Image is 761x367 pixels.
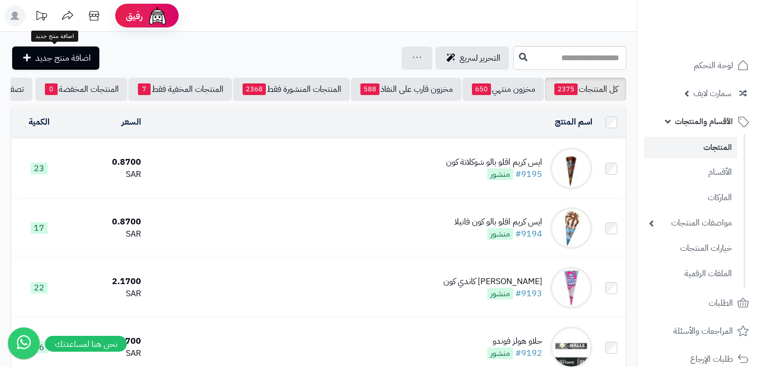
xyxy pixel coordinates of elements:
img: ايس كريم ايجلو كوتن كاندي كون [550,267,592,309]
a: مواصفات المنتجات [644,212,737,234]
span: 588 [360,83,379,95]
span: منشور [487,347,513,359]
a: لوحة التحكم [644,53,755,78]
div: 0.8700 [71,156,141,168]
a: تحديثات المنصة [28,5,54,29]
div: SAR [71,288,141,300]
a: الملفات الرقمية [644,262,737,285]
div: [PERSON_NAME] كاندي كون [443,276,542,288]
span: التحرير لسريع [460,52,500,64]
a: الماركات [644,186,737,209]
div: حلاو هولز فوندو [487,335,542,347]
span: 23 [31,163,48,174]
span: منشور [487,228,513,240]
a: الأقسام [644,161,737,184]
a: #9192 [515,347,542,360]
a: #9195 [515,168,542,181]
a: #9193 [515,287,542,300]
a: التحرير لسريع [435,46,509,70]
a: خيارات المنتجات [644,237,737,260]
div: SAR [71,228,141,240]
span: المراجعات والأسئلة [673,324,733,338]
span: لوحة التحكم [694,58,733,73]
a: اضافة منتج جديد [12,46,99,70]
span: منشور [487,288,513,299]
span: سمارت لايف [693,86,731,101]
img: ايس كريم اقلو بالو شوكلاتة كون [550,147,592,190]
span: 2368 [243,83,266,95]
span: 0 [45,83,58,95]
a: الكمية [29,116,50,128]
img: logo-2.png [689,30,751,52]
a: السعر [122,116,141,128]
div: ايس كريم اقلو بالو شوكلاتة كون [446,156,542,168]
span: 7 [138,83,151,95]
a: الطلبات [644,290,755,316]
div: اضافة منتج جديد [31,31,78,42]
div: SAR [71,347,141,360]
a: المنتجات المخفية فقط7 [128,78,232,101]
span: منشور [487,168,513,180]
span: الأقسام والمنتجات [675,114,733,129]
a: المنتجات المخفضة0 [35,78,127,101]
span: 650 [472,83,491,95]
a: مخزون قارب على النفاذ588 [351,78,461,101]
span: طلبات الإرجاع [690,352,733,366]
div: SAR [71,168,141,181]
div: ايس كريم اقلو بالو كون فانيلا [454,216,542,228]
a: المنتجات [644,137,737,158]
a: اسم المنتج [555,116,592,128]
span: 2375 [554,83,578,95]
span: اضافة منتج جديد [35,52,91,64]
img: ai-face.png [147,5,168,26]
div: 2.1700 [71,276,141,288]
span: الطلبات [709,296,733,310]
span: 22 [31,282,48,294]
span: 17 [31,222,48,234]
img: ايس كريم اقلو بالو كون فانيلا [550,207,592,249]
a: المنتجات المنشورة فقط2368 [233,78,350,101]
span: رفيق [126,10,143,22]
div: 0.8700 [71,216,141,228]
a: كل المنتجات2375 [545,78,626,101]
a: المراجعات والأسئلة [644,318,755,344]
a: مخزون منتهي650 [462,78,544,101]
a: #9194 [515,228,542,240]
